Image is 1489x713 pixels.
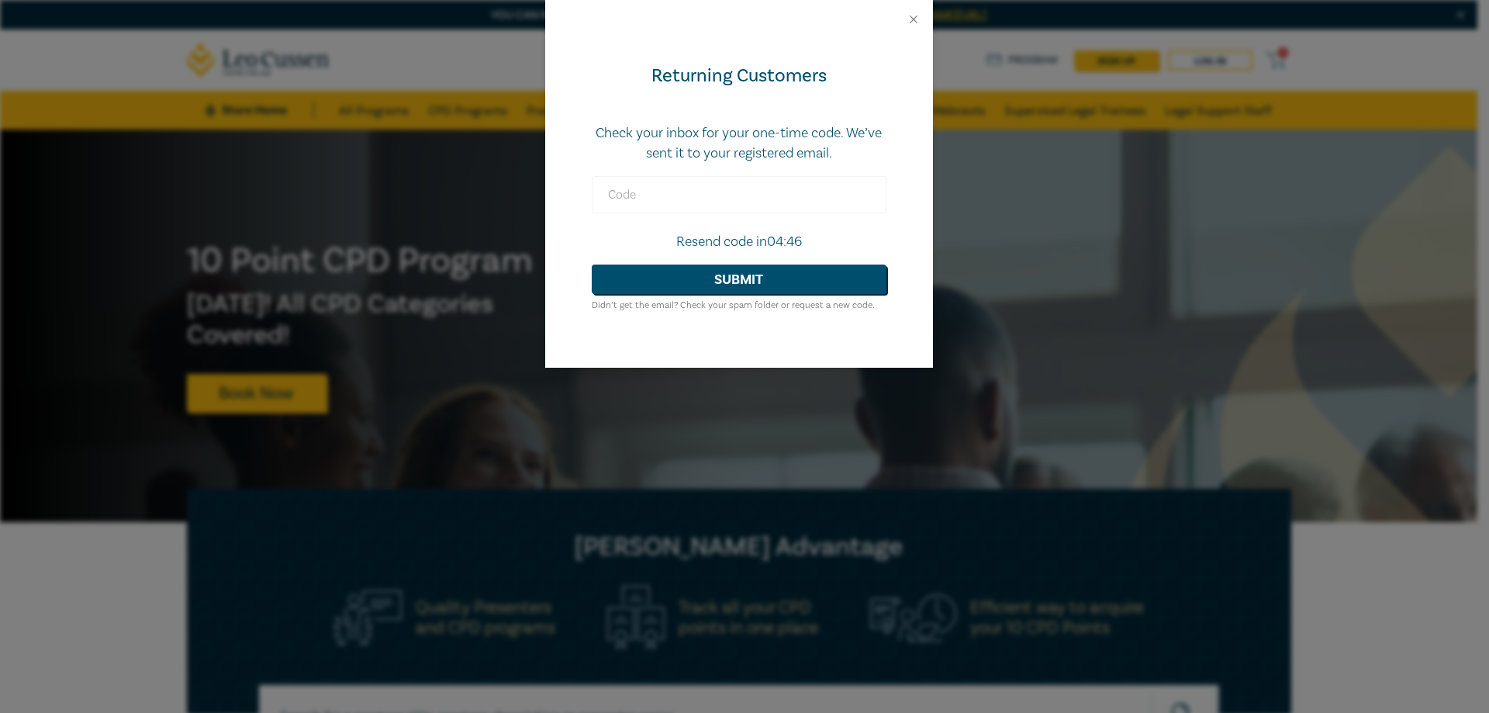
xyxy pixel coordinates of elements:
[907,12,921,26] button: Close
[592,123,886,164] p: Check your inbox for your one-time code. We’ve sent it to your registered email.
[592,64,886,88] div: Returning Customers
[592,265,886,294] button: Submit
[592,232,886,252] p: Resend code in 04:46
[592,299,875,311] small: Didn’t get the email? Check your spam folder or request a new code.
[592,176,886,213] input: Code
